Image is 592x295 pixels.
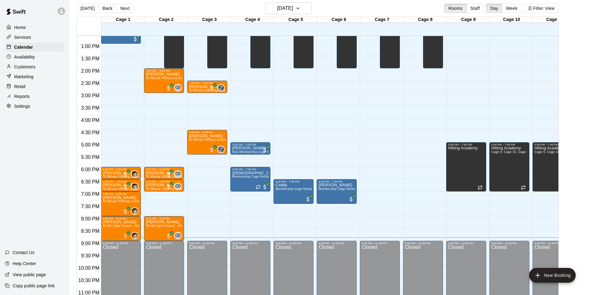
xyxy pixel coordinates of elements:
span: Non-Membership Cage Rental [232,150,277,154]
img: Ryan Maylie [218,146,224,152]
span: Recurring event [521,185,526,190]
div: Cage 10 [490,17,533,23]
button: Next [116,4,134,13]
button: Filter View [524,4,558,13]
div: Availability [5,52,64,62]
div: 8:00 PM – 9:00 PM: 60 Min Split Lesson - Hitting/Pitching [144,216,184,241]
div: 9:00 PM – 11:59 PM [103,242,139,245]
h6: [DATE] [277,4,293,13]
div: Yareb Martinez [131,207,138,215]
div: Carter Davis [174,170,182,178]
div: 2:00 PM – 3:00 PM: Liam Veyan [144,68,184,93]
div: Cage 9 [447,17,490,23]
span: 6:30 PM [80,179,101,184]
div: 6:30 PM – 7:00 PM [146,180,182,183]
div: 9:00 PM – 11:59 PM [232,242,269,245]
p: Settings [14,103,30,109]
div: 6:30 PM – 7:00 PM: Wyatt Willis [144,179,184,192]
img: Yareb Martinez [132,183,138,189]
p: Marketing [14,74,34,80]
div: Yareb Martinez [131,232,138,239]
div: 6:00 PM – 6:30 PM: Caleb Rife [144,167,184,179]
span: 30 Minute Hitting Lesson [146,175,182,178]
span: All customers have paid [122,233,129,239]
div: Cage 7 [360,17,404,23]
a: Services [5,33,64,42]
div: 6:30 PM – 7:00 PM: Ziggy Nalls [101,179,141,192]
span: Ryan Maylie [220,146,225,153]
div: 9:00 PM – 11:59 PM [275,242,312,245]
button: Back [98,4,117,13]
span: 2:00 PM [80,68,101,74]
span: All customers have paid [122,172,129,178]
a: Marketing [5,72,64,81]
span: All customers have paid [166,184,172,190]
span: 8:00 PM [80,216,101,221]
div: Cage 11 [533,17,576,23]
div: 6:30 PM – 7:30 PM: Membership Cage Rental [317,179,357,204]
span: 30 Minute Fielding Lesson [103,175,141,178]
div: 9:00 PM – 11:59 PM [534,242,571,245]
span: Carter Davis [177,183,182,190]
div: 6:30 PM – 7:00 PM [103,180,139,183]
div: 2:30 PM – 3:00 PM [189,82,225,85]
span: 10:30 PM [77,278,101,283]
span: 1:00 PM [80,44,101,49]
span: Carter Davis [177,84,182,91]
span: 5:00 PM [80,142,101,147]
span: 3:00 PM [80,93,101,98]
button: Staff [467,4,484,13]
div: 8:00 PM – 9:00 PM: Rowan Geyer [101,216,141,241]
span: 30 Minute Catching Lesson [189,89,229,92]
span: Cage 9, Cage 10, Cage 11, Cage 12 [534,150,588,154]
div: Yareb Martinez [131,183,138,190]
button: add [529,268,576,283]
span: 10:00 PM [77,265,101,271]
span: Membership Cage Rental [319,187,356,191]
a: Reports [5,92,64,101]
div: 9:00 PM – 11:59 PM [491,242,528,245]
div: Cage 6 [317,17,360,23]
a: Retail [5,82,64,91]
div: Carter Davis [174,84,182,91]
div: 9:00 PM – 11:59 PM [362,242,398,245]
span: All customers have paid [166,233,172,239]
span: All customers have paid [122,208,129,215]
p: View public page [13,272,46,278]
span: 1:30 PM [80,56,101,61]
div: 6:00 PM – 6:30 PM [146,168,182,171]
span: All customers have paid [305,196,311,202]
div: Carter Davis [174,183,182,190]
p: Home [14,24,26,30]
span: Yareb Martinez [134,207,138,215]
div: 5:00 PM – 5:30 PM [232,143,269,146]
p: Services [14,34,31,40]
p: Copy public page link [13,283,55,289]
div: Ryan Maylie [217,146,225,153]
a: Settings [5,102,64,111]
a: Home [5,23,64,32]
span: All customers have paid [132,36,138,42]
div: Cage 1 [101,17,145,23]
span: 30 Minute Catching Lesson [146,187,186,191]
button: [DATE] [265,2,312,14]
div: 5:00 PM – 7:00 PM [534,143,571,146]
button: Day [486,4,502,13]
div: 5:00 PM – 7:00 PM: Hitting Academy [446,142,486,192]
p: Customers [14,64,35,70]
button: Week [502,4,521,13]
img: Yareb Martinez [132,171,138,177]
div: 6:30 PM – 7:30 PM [275,180,312,183]
img: Ryan Maylie [218,85,224,91]
div: 8:00 PM – 9:00 PM [146,217,182,220]
div: 6:00 PM – 6:30 PM [103,168,139,171]
div: Customers [5,62,64,71]
p: Calendar [14,44,33,50]
div: 2:00 PM – 3:00 PM [146,69,182,72]
div: 9:00 PM – 11:59 PM [319,242,355,245]
span: 9:30 PM [80,253,101,258]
